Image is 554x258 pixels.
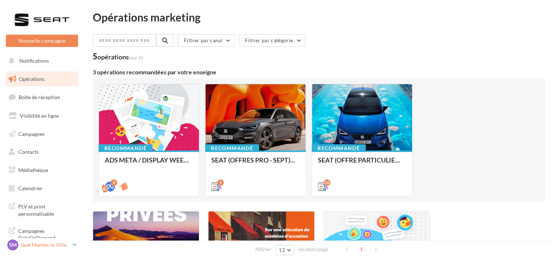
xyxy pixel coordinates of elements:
[211,156,300,171] div: SEAT (OFFRES PRO - SEPT) - SOCIAL MEDIA
[4,163,80,178] a: Médiathèque
[312,144,366,152] div: Recommandé
[97,54,143,60] div: opérations
[4,199,80,220] a: PLV et print personnalisable
[217,179,224,186] div: 5
[20,113,59,119] span: Visibilité en ligne
[18,149,39,155] span: Contacts
[239,34,305,47] button: Filtrer par catégorie
[4,71,80,87] a: Opérations
[6,35,78,47] button: Nouvelle campagne
[4,126,80,142] a: Campagnes
[99,144,153,152] div: Recommandé
[19,76,45,82] span: Opérations
[4,223,80,245] a: Campagnes DataOnDemand
[255,246,272,253] span: Afficher
[4,144,80,160] a: Contacts
[276,245,294,255] button: 12
[111,179,117,186] div: 2
[18,202,75,217] span: PLV et print personnalisable
[318,156,406,171] div: SEAT (OFFRE PARTICULIER - SEPT) - SOCIAL MEDIA
[21,241,70,249] p: Seat Mantes-la-Ville
[298,246,328,253] span: résultats/page
[205,144,259,152] div: Recommandé
[178,34,235,47] button: Filtrer par canal
[93,69,545,75] div: 3 opérations recommandées par votre enseigne
[93,12,545,23] div: Opérations marketing
[324,179,330,186] div: 16
[4,89,80,105] a: Boîte de réception
[4,181,80,196] a: Calendrier
[105,156,193,171] div: ADS META / DISPLAY WEEK-END Extraordinaire (JPO) Septembre 2025
[355,243,367,255] span: 1
[4,108,80,124] a: Visibilité en ligne
[18,167,48,173] span: Médiathèque
[6,238,78,252] a: SM Seat Mantes-la-Ville
[18,130,45,137] span: Campagnes
[279,247,285,253] span: 12
[4,53,77,69] button: Notifications
[19,94,60,100] span: Boîte de réception
[129,54,143,60] span: (sur 6)
[19,58,49,64] span: Notifications
[93,52,143,60] div: 5
[18,185,43,191] span: Calendrier
[9,241,17,249] span: SM
[18,226,75,242] span: Campagnes DataOnDemand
